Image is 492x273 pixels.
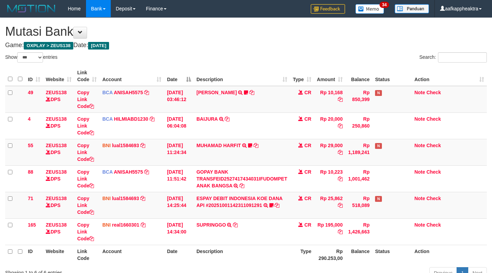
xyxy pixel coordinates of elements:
a: Check [426,196,441,201]
img: Feedback.jpg [311,4,345,14]
span: 34 [379,2,389,8]
th: Action [411,245,487,264]
td: Rp 518,089 [345,192,372,218]
span: 88 [28,169,33,175]
img: Button%20Memo.svg [355,4,384,14]
span: CR [304,143,311,148]
a: Copy ANISAH5575 to clipboard [144,90,149,95]
input: Search: [438,52,487,63]
td: DPS [43,86,74,113]
a: Copy Rp 20,000 to clipboard [338,123,343,129]
a: Check [426,116,441,122]
a: real1660301 [112,222,139,228]
a: Copy GOPAY BANK TRANSFEID2527417434031IFUDOMPET ANAK BANGSA to clipboard [239,183,244,188]
img: panduan.png [395,4,429,13]
label: Search: [419,52,487,63]
span: 55 [28,143,33,148]
td: DPS [43,192,74,218]
td: DPS [43,112,74,139]
th: Rp 290.253,00 [314,245,345,264]
th: ID: activate to sort column ascending [25,66,43,86]
a: ZEUS138 [46,169,67,175]
a: Note [414,222,425,228]
th: Balance [345,245,372,264]
td: Rp 1,001,462 [345,165,372,192]
th: Date: activate to sort column descending [164,66,194,86]
a: Copy Rp 195,000 to clipboard [338,229,343,234]
th: Status [372,66,411,86]
span: OXPLAY > ZEUS138 [24,42,73,50]
a: Copy BAIJURA to clipboard [225,116,229,122]
span: CR [304,90,311,95]
th: Link Code [74,245,99,264]
a: Copy Link Code [77,222,94,241]
a: Check [426,222,441,228]
a: ZEUS138 [46,90,67,95]
a: GOPAY BANK TRANSFEID2527417434031IFUDOMPET ANAK BANGSA [196,169,287,188]
th: Link Code: activate to sort column ascending [74,66,99,86]
a: Copy Rp 29,000 to clipboard [338,150,343,155]
td: [DATE] 11:24:34 [164,139,194,165]
span: BNI [102,143,110,148]
td: [DATE] 14:25:44 [164,192,194,218]
a: Copy Link Code [77,196,94,215]
td: Rp 1,189,241 [345,139,372,165]
th: Amount: activate to sort column ascending [314,66,345,86]
span: BCA [102,169,113,175]
select: Showentries [17,52,43,63]
td: Rp 250,860 [345,112,372,139]
th: Website: activate to sort column ascending [43,66,74,86]
a: Check [426,90,441,95]
a: Copy real1660301 to clipboard [141,222,146,228]
td: [DATE] 14:34:00 [164,218,194,245]
td: Rp 10,223 [314,165,345,192]
span: CR [304,169,311,175]
th: Type: activate to sort column ascending [290,66,314,86]
a: ZEUS138 [46,196,67,201]
a: Copy Link Code [77,116,94,135]
a: Note [414,143,425,148]
a: Note [414,116,425,122]
a: HILMIABD1230 [114,116,148,122]
td: DPS [43,218,74,245]
a: Note [414,90,425,95]
a: [PERSON_NAME] [196,90,237,95]
a: ZEUS138 [46,116,67,122]
a: Copy SUPRINGGO to clipboard [233,222,238,228]
span: Has Note [375,90,382,96]
td: Rp 29,000 [314,139,345,165]
a: Copy MUHAMAD HARFIT to clipboard [254,143,258,148]
th: Description: activate to sort column ascending [194,66,290,86]
td: [DATE] 03:46:12 [164,86,194,113]
span: 49 [28,90,33,95]
th: Website [43,245,74,264]
th: Account [99,245,164,264]
th: Description [194,245,290,264]
span: CR [304,196,311,201]
td: Rp 195,000 [314,218,345,245]
a: Copy Link Code [77,90,94,109]
label: Show entries [5,52,57,63]
span: 4 [28,116,31,122]
a: Copy lual1584693 to clipboard [140,196,145,201]
a: Copy Link Code [77,143,94,162]
span: [DATE] [88,42,109,50]
a: MUHAMAD HARFIT [196,143,241,148]
a: Copy ANISAH5575 to clipboard [144,169,149,175]
span: Has Note [375,196,382,202]
a: Copy Rp 10,168 to clipboard [338,97,343,102]
span: 165 [28,222,36,228]
span: BCA [102,116,113,122]
a: Check [426,143,441,148]
span: CR [304,222,311,228]
th: Action: activate to sort column ascending [411,66,487,86]
a: Note [414,196,425,201]
a: lual1584693 [112,143,139,148]
th: Date [164,245,194,264]
a: ANISAH5575 [114,90,143,95]
a: ZEUS138 [46,143,67,148]
a: SUPRINGGO [196,222,226,228]
a: Copy Link Code [77,169,94,188]
a: Copy Rp 25,862 to clipboard [338,203,343,208]
a: BAIJURA [196,116,218,122]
